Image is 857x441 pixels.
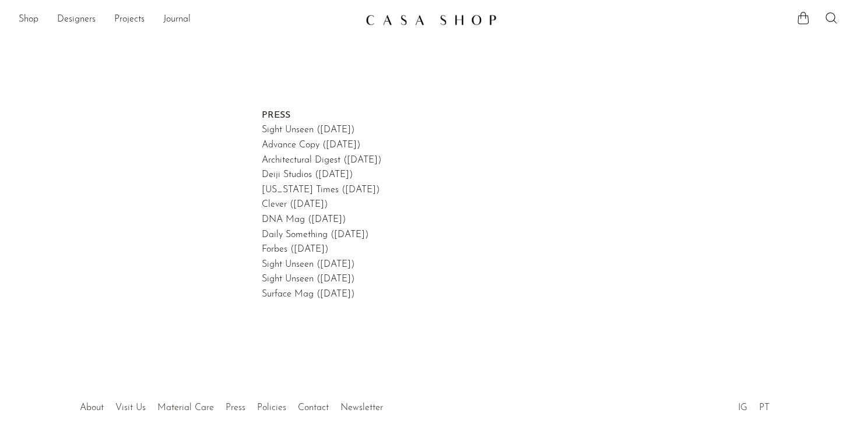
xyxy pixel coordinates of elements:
[262,170,353,179] a: Deiji Studios ([DATE])
[262,140,360,150] a: Advance Copy ([DATE])
[114,12,145,27] a: Projects
[80,403,104,412] a: About
[298,403,329,412] a: Contact
[262,185,380,195] a: [US_STATE] Times ([DATE])
[738,403,747,412] a: IG
[257,403,286,412] a: Policies
[115,403,146,412] a: Visit Us
[262,290,354,299] a: Surface Mag ([DATE])
[262,156,381,165] a: Architectural Digest ([DATE])
[157,403,214,412] a: Material Care
[732,394,775,416] ul: Social Medias
[262,230,368,239] a: Daily Something ([DATE])
[19,10,356,30] ul: NEW HEADER MENU
[226,403,245,412] a: Press
[262,260,354,269] a: Sight Unseen ([DATE])
[163,12,191,27] a: Journal
[759,403,770,412] a: PT
[262,111,290,120] strong: PRESS
[262,200,328,209] a: Clever ([DATE])
[262,274,354,284] a: Sight Unseen ([DATE])
[19,12,38,27] a: Shop
[262,125,354,135] a: Sight Unseen ([DATE])
[262,215,346,224] a: DNA Mag ([DATE])
[19,10,356,30] nav: Desktop navigation
[74,394,389,416] ul: Quick links
[57,12,96,27] a: Designers
[262,245,328,254] a: Forbes ([DATE])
